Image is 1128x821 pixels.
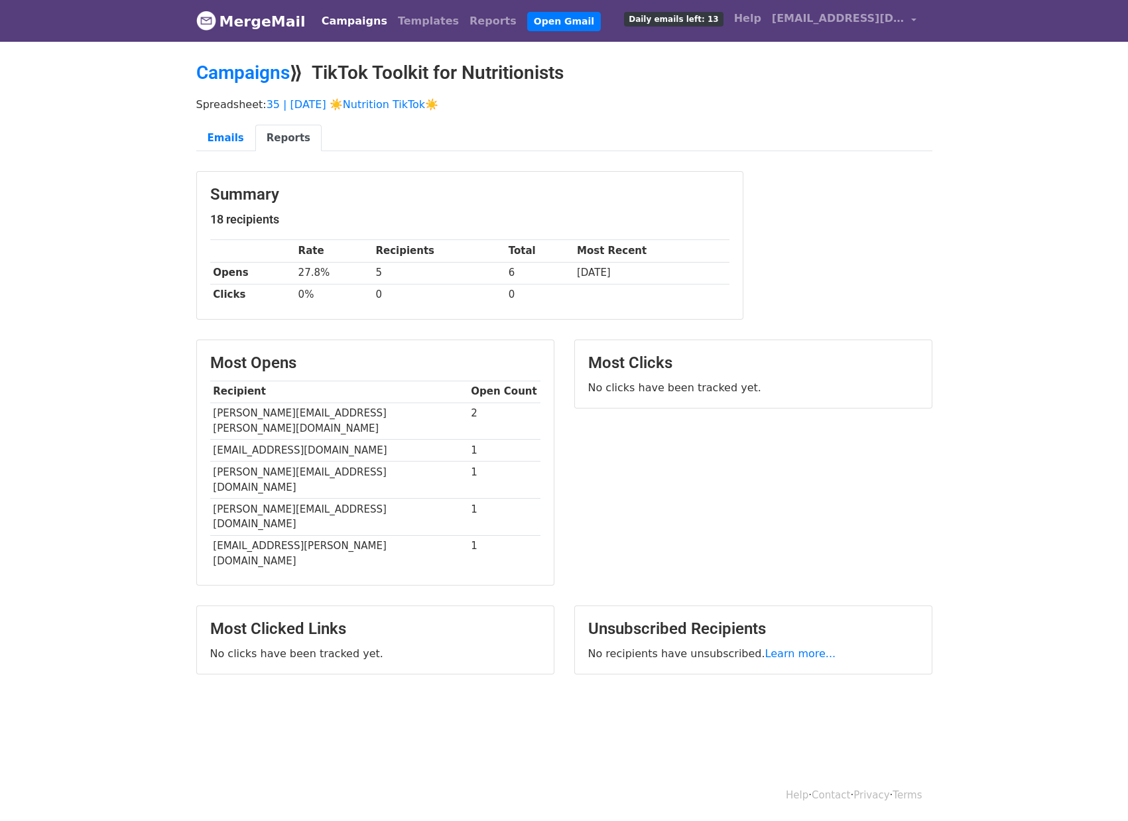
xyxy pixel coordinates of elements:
[210,403,468,440] td: [PERSON_NAME][EMAIL_ADDRESS][PERSON_NAME][DOMAIN_NAME]
[468,403,540,440] td: 2
[505,262,574,284] td: 6
[505,284,574,306] td: 0
[574,262,729,284] td: [DATE]
[210,619,540,639] h3: Most Clicked Links
[196,125,255,152] a: Emails
[853,789,889,801] a: Privacy
[468,381,540,403] th: Open Count
[464,8,522,34] a: Reports
[210,462,468,499] td: [PERSON_NAME][EMAIL_ADDRESS][DOMAIN_NAME]
[393,8,464,34] a: Templates
[588,647,918,661] p: No recipients have unsubscribed.
[729,5,767,32] a: Help
[316,8,393,34] a: Campaigns
[210,284,295,306] th: Clicks
[767,5,922,36] a: [EMAIL_ADDRESS][DOMAIN_NAME]
[295,284,373,306] td: 0%
[765,647,836,660] a: Learn more...
[624,12,723,27] span: Daily emails left: 13
[210,262,295,284] th: Opens
[373,262,505,284] td: 5
[574,240,729,262] th: Most Recent
[210,498,468,535] td: [PERSON_NAME][EMAIL_ADDRESS][DOMAIN_NAME]
[295,262,373,284] td: 27.8%
[196,97,932,111] p: Spreadsheet:
[210,381,468,403] th: Recipient
[619,5,728,32] a: Daily emails left: 13
[373,240,505,262] th: Recipients
[772,11,905,27] span: [EMAIL_ADDRESS][DOMAIN_NAME]
[210,535,468,572] td: [EMAIL_ADDRESS][PERSON_NAME][DOMAIN_NAME]
[468,535,540,572] td: 1
[196,62,932,84] h2: ⟫ TikTok Toolkit for Nutritionists
[893,789,922,801] a: Terms
[255,125,322,152] a: Reports
[812,789,850,801] a: Contact
[468,440,540,462] td: 1
[373,284,505,306] td: 0
[786,789,808,801] a: Help
[210,185,729,204] h3: Summary
[505,240,574,262] th: Total
[295,240,373,262] th: Rate
[588,619,918,639] h3: Unsubscribed Recipients
[267,98,438,111] a: 35 | [DATE] ☀️Nutrition TikTok☀️
[468,498,540,535] td: 1
[1062,757,1128,821] iframe: Chat Widget
[468,462,540,499] td: 1
[196,62,290,84] a: Campaigns
[210,647,540,661] p: No clicks have been tracked yet.
[588,353,918,373] h3: Most Clicks
[527,12,601,31] a: Open Gmail
[210,440,468,462] td: [EMAIL_ADDRESS][DOMAIN_NAME]
[210,353,540,373] h3: Most Opens
[210,212,729,227] h5: 18 recipients
[196,7,306,35] a: MergeMail
[196,11,216,31] img: MergeMail logo
[588,381,918,395] p: No clicks have been tracked yet.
